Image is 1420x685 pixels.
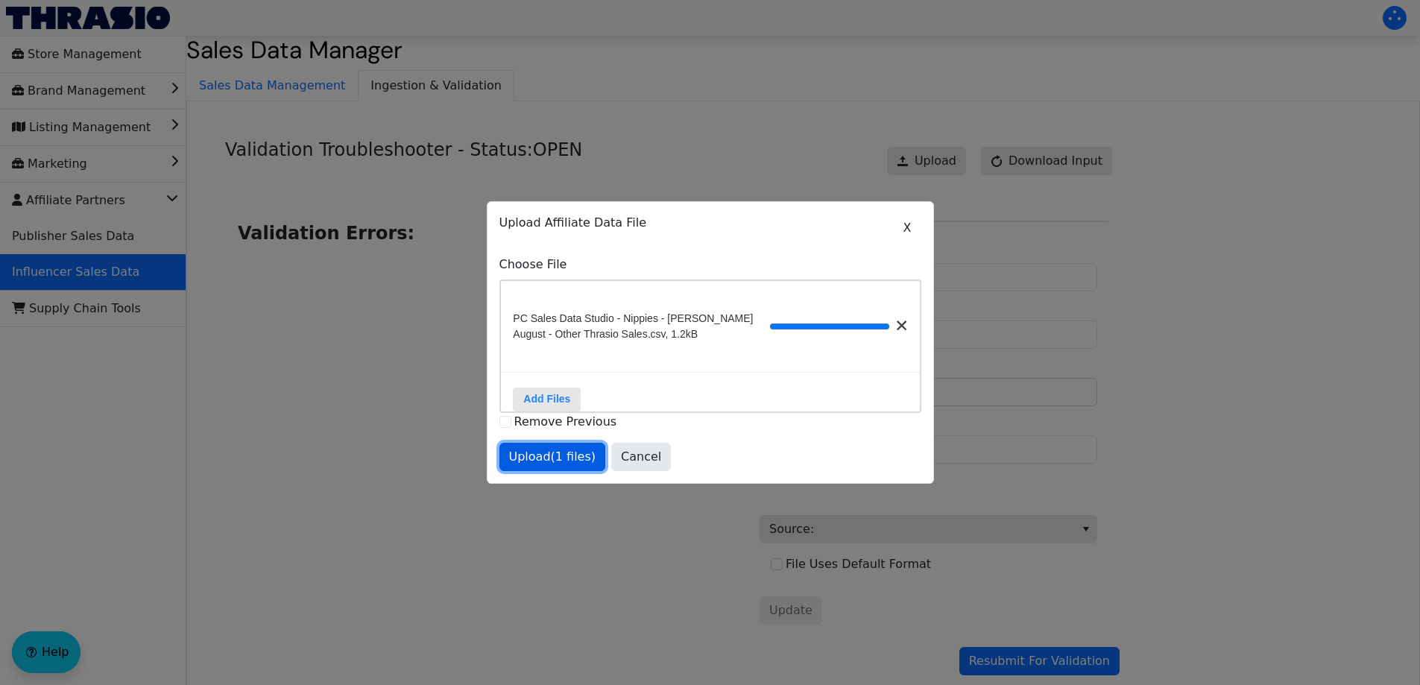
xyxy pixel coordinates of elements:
label: Add Files [513,388,581,411]
button: Upload(1 files) [499,443,606,471]
span: Upload (1 files) [509,448,596,466]
button: X [894,214,921,242]
span: PC Sales Data Studio - Nippies - [PERSON_NAME] August - Other Thrasio Sales.csv, 1.2kB [513,311,769,342]
span: Cancel [621,448,661,466]
button: Cancel [611,443,671,471]
label: Choose File [499,256,921,274]
span: X [903,219,912,237]
p: Upload Affiliate Data File [499,214,921,232]
label: Remove Previous [514,414,617,429]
